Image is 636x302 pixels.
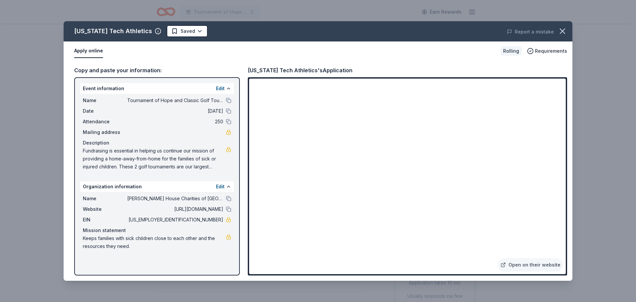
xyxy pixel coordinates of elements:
[127,118,223,126] span: 250
[80,83,234,94] div: Event information
[501,46,522,56] div: Rolling
[74,26,152,36] div: [US_STATE] Tech Athletics
[83,205,127,213] span: Website
[181,27,195,35] span: Saved
[216,183,225,191] button: Edit
[83,234,226,250] span: Keeps families with sick children close to each other and the resources they need.
[83,128,127,136] span: Mailing address
[535,47,567,55] span: Requirements
[80,181,234,192] div: Organization information
[127,96,223,104] span: Tournament of Hope and Classic Golf Tournament
[83,147,226,171] span: Fundraising is essential in helping us continue our mission of providing a home-away-from-home fo...
[127,195,223,203] span: [PERSON_NAME] House Charities of [GEOGRAPHIC_DATA][US_STATE]
[83,139,231,147] div: Description
[127,205,223,213] span: [URL][DOMAIN_NAME]
[83,118,127,126] span: Attendance
[74,66,240,75] div: Copy and paste your information:
[83,195,127,203] span: Name
[83,96,127,104] span: Name
[74,44,103,58] button: Apply online
[216,85,225,92] button: Edit
[507,28,554,36] button: Report a mistake
[248,66,352,75] div: [US_STATE] Tech Athletics's Application
[127,216,223,224] span: [US_EMPLOYER_IDENTIFICATION_NUMBER]
[127,107,223,115] span: [DATE]
[83,107,127,115] span: Date
[83,226,231,234] div: Mission statement
[167,25,208,37] button: Saved
[527,47,567,55] button: Requirements
[498,258,563,272] a: Open on their website
[83,216,127,224] span: EIN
